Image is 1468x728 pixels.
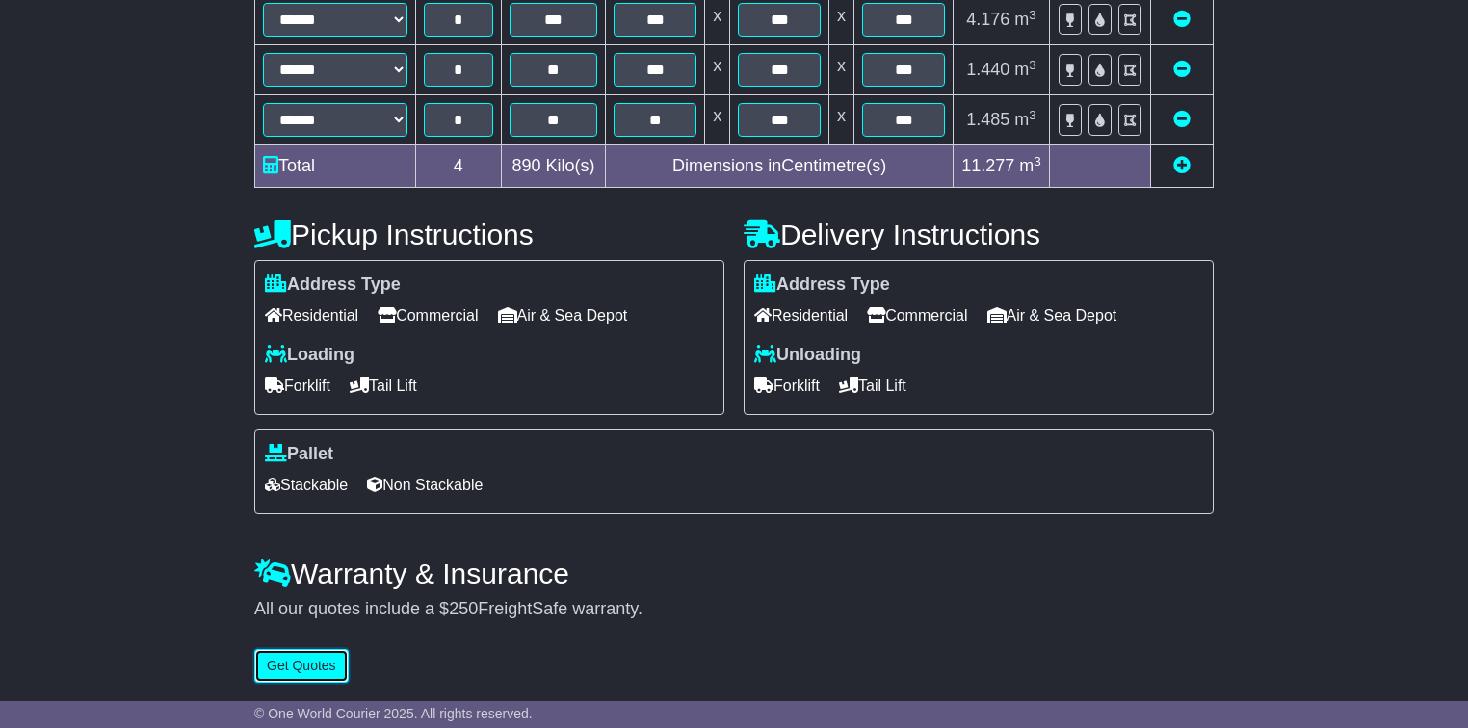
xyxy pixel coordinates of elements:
[705,95,730,145] td: x
[498,300,628,330] span: Air & Sea Depot
[829,45,854,95] td: x
[255,145,416,188] td: Total
[1173,110,1191,129] a: Remove this item
[606,145,954,188] td: Dimensions in Centimetre(s)
[966,60,1009,79] span: 1.440
[265,300,358,330] span: Residential
[254,649,349,683] button: Get Quotes
[1029,58,1036,72] sup: 3
[254,558,1214,589] h4: Warranty & Insurance
[265,274,401,296] label: Address Type
[754,371,820,401] span: Forklift
[265,345,354,366] label: Loading
[265,444,333,465] label: Pallet
[1014,110,1036,129] span: m
[1029,108,1036,122] sup: 3
[1173,10,1191,29] a: Remove this item
[1019,156,1041,175] span: m
[966,10,1009,29] span: 4.176
[1034,154,1041,169] sup: 3
[254,219,724,250] h4: Pickup Instructions
[501,145,606,188] td: Kilo(s)
[265,470,348,500] span: Stackable
[1014,60,1036,79] span: m
[511,156,540,175] span: 890
[254,599,1214,620] div: All our quotes include a $ FreightSafe warranty.
[1173,60,1191,79] a: Remove this item
[754,345,861,366] label: Unloading
[705,45,730,95] td: x
[254,706,533,721] span: © One World Courier 2025. All rights reserved.
[987,300,1117,330] span: Air & Sea Depot
[839,371,906,401] span: Tail Lift
[966,110,1009,129] span: 1.485
[961,156,1014,175] span: 11.277
[754,274,890,296] label: Address Type
[416,145,502,188] td: 4
[754,300,848,330] span: Residential
[449,599,478,618] span: 250
[1014,10,1036,29] span: m
[378,300,478,330] span: Commercial
[1173,156,1191,175] a: Add new item
[829,95,854,145] td: x
[867,300,967,330] span: Commercial
[1029,8,1036,22] sup: 3
[744,219,1214,250] h4: Delivery Instructions
[350,371,417,401] span: Tail Lift
[265,371,330,401] span: Forklift
[367,470,483,500] span: Non Stackable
